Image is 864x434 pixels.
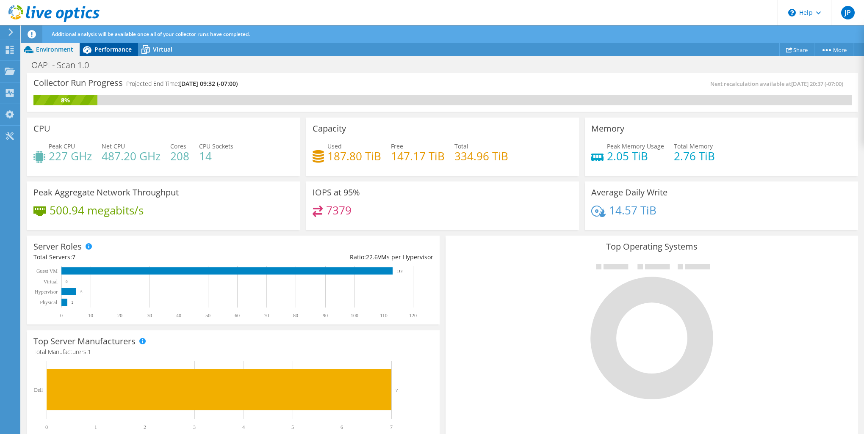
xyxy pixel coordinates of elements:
[791,80,843,88] span: [DATE] 20:37 (-07:00)
[94,424,97,430] text: 1
[323,313,328,319] text: 90
[205,313,210,319] text: 50
[351,313,358,319] text: 100
[49,151,92,161] h4: 227 GHz
[313,124,346,133] h3: Capacity
[126,79,238,88] h4: Projected End Time:
[36,45,73,53] span: Environment
[327,151,381,161] h4: 187.80 TiB
[66,280,68,284] text: 0
[170,142,186,150] span: Cores
[33,188,179,197] h3: Peak Aggregate Network Throughput
[591,124,624,133] h3: Memory
[327,142,342,150] span: Used
[179,80,238,88] span: [DATE] 09:32 (-07:00)
[45,424,48,430] text: 0
[35,289,58,295] text: Hypervisor
[391,151,445,161] h4: 147.17 TiB
[33,124,50,133] h3: CPU
[291,424,294,430] text: 5
[34,387,43,393] text: Dell
[396,387,398,393] text: 7
[80,290,83,294] text: 5
[88,313,93,319] text: 10
[814,43,853,56] a: More
[88,348,91,356] span: 1
[44,279,58,285] text: Virtual
[50,206,144,215] h4: 500.94 megabits/s
[380,313,388,319] text: 110
[72,300,74,305] text: 2
[674,142,713,150] span: Total Memory
[33,96,97,105] div: 8%
[40,299,57,305] text: Physical
[607,151,664,161] h4: 2.05 TiB
[391,142,403,150] span: Free
[233,253,433,262] div: Ratio: VMs per Hypervisor
[779,43,814,56] a: Share
[397,269,403,273] text: 113
[366,253,378,261] span: 22.6
[52,30,250,38] span: Additional analysis will be available once all of your collector runs have completed.
[117,313,122,319] text: 20
[242,424,245,430] text: 4
[452,242,852,251] h3: Top Operating Systems
[607,142,664,150] span: Peak Memory Usage
[60,313,63,319] text: 0
[144,424,146,430] text: 2
[293,313,298,319] text: 80
[72,253,75,261] span: 7
[170,151,189,161] h4: 208
[102,142,125,150] span: Net CPU
[841,6,855,19] span: JP
[609,206,656,215] h4: 14.57 TiB
[264,313,269,319] text: 70
[454,151,508,161] h4: 334.96 TiB
[591,188,667,197] h3: Average Daily Write
[33,242,82,251] h3: Server Roles
[33,347,433,357] h4: Total Manufacturers:
[193,424,196,430] text: 3
[33,337,136,346] h3: Top Server Manufacturers
[36,268,58,274] text: Guest VM
[176,313,181,319] text: 40
[49,142,75,150] span: Peak CPU
[28,60,102,70] h1: OAPI - Scan 1.0
[33,253,233,262] div: Total Servers:
[313,188,360,197] h3: IOPS at 95%
[235,313,240,319] text: 60
[199,151,233,161] h4: 14
[409,313,417,319] text: 120
[454,142,468,150] span: Total
[341,424,343,430] text: 6
[153,45,172,53] span: Virtual
[788,9,796,16] svg: \n
[674,151,715,161] h4: 2.76 TiB
[94,45,132,53] span: Performance
[326,206,352,215] h4: 7379
[147,313,152,319] text: 30
[102,151,161,161] h4: 487.20 GHz
[199,142,233,150] span: CPU Sockets
[710,80,847,88] span: Next recalculation available at
[390,424,393,430] text: 7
